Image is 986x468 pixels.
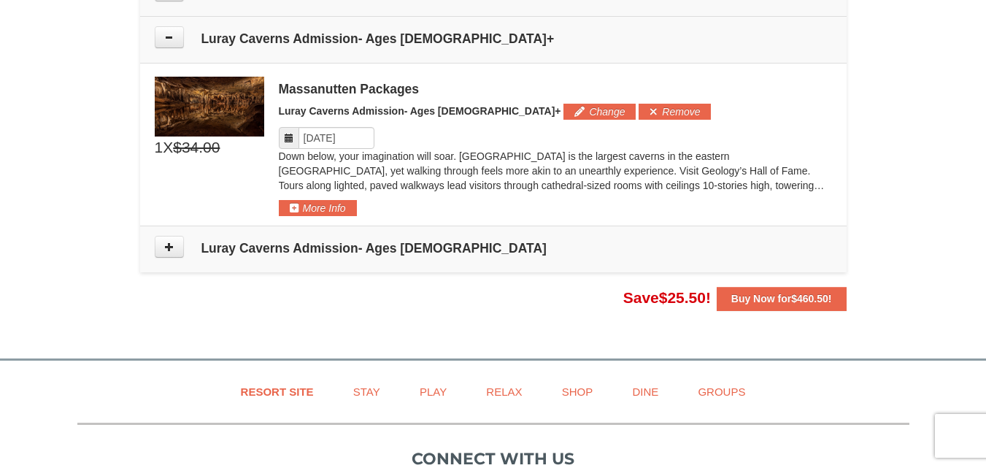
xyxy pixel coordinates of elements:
[639,104,711,120] button: Remove
[155,241,832,256] h4: Luray Caverns Admission- Ages [DEMOGRAPHIC_DATA]
[173,137,220,158] span: $34.00
[679,375,763,408] a: Groups
[791,293,828,304] span: $460.50
[223,375,332,408] a: Resort Site
[155,31,832,46] h4: Luray Caverns Admission- Ages [DEMOGRAPHIC_DATA]+
[544,375,612,408] a: Shop
[563,104,636,120] button: Change
[279,105,561,117] span: Luray Caverns Admission- Ages [DEMOGRAPHIC_DATA]+
[659,289,706,306] span: $25.50
[717,287,847,310] button: Buy Now for$460.50!
[279,200,357,216] button: More Info
[468,375,540,408] a: Relax
[279,82,832,96] div: Massanutten Packages
[155,137,163,158] span: 1
[614,375,677,408] a: Dine
[731,293,832,304] strong: Buy Now for !
[401,375,465,408] a: Play
[623,289,711,306] span: Save !
[335,375,398,408] a: Stay
[279,149,832,193] p: Down below, your imagination will soar. [GEOGRAPHIC_DATA] is the largest caverns in the eastern [...
[155,77,264,137] img: 6619879-48-e684863c.jpg
[163,137,173,158] span: X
